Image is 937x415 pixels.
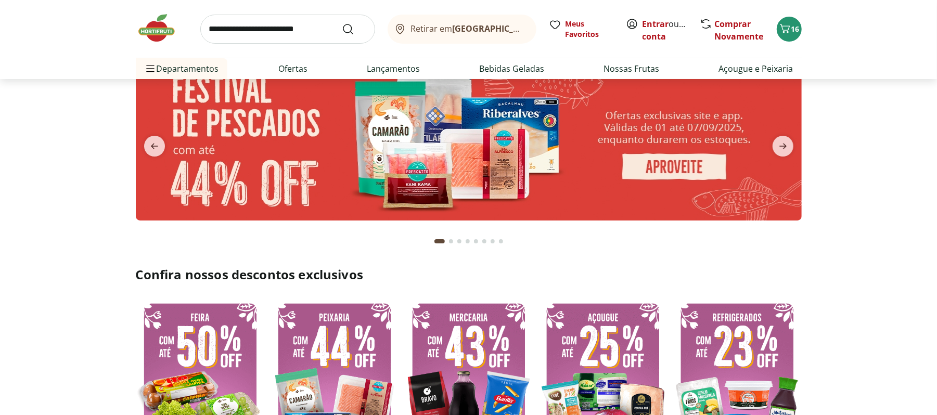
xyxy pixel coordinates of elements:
b: [GEOGRAPHIC_DATA]/[GEOGRAPHIC_DATA] [452,23,627,34]
a: Nossas Frutas [604,62,659,75]
a: Meus Favoritos [549,19,613,40]
a: Criar conta [643,18,700,42]
button: previous [136,136,173,157]
span: ou [643,18,689,43]
button: Go to page 6 from fs-carousel [480,229,489,254]
button: Go to page 3 from fs-carousel [455,229,464,254]
button: next [764,136,802,157]
input: search [200,15,375,44]
button: Menu [144,56,157,81]
button: Go to page 2 from fs-carousel [447,229,455,254]
button: Submit Search [342,23,367,35]
a: Açougue e Peixaria [718,62,793,75]
img: Hortifruti [136,12,188,44]
button: Go to page 5 from fs-carousel [472,229,480,254]
span: Retirar em [410,24,525,33]
button: Retirar em[GEOGRAPHIC_DATA]/[GEOGRAPHIC_DATA] [388,15,536,44]
button: Go to page 4 from fs-carousel [464,229,472,254]
a: Ofertas [278,62,307,75]
button: Current page from fs-carousel [432,229,447,254]
a: Lançamentos [367,62,420,75]
a: Comprar Novamente [715,18,764,42]
button: Go to page 7 from fs-carousel [489,229,497,254]
span: Departamentos [144,56,219,81]
a: Entrar [643,18,669,30]
span: 16 [791,24,800,34]
h2: Confira nossos descontos exclusivos [136,266,802,283]
a: Bebidas Geladas [479,62,544,75]
img: pescados [136,59,802,221]
button: Carrinho [777,17,802,42]
span: Meus Favoritos [566,19,613,40]
button: Go to page 8 from fs-carousel [497,229,505,254]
